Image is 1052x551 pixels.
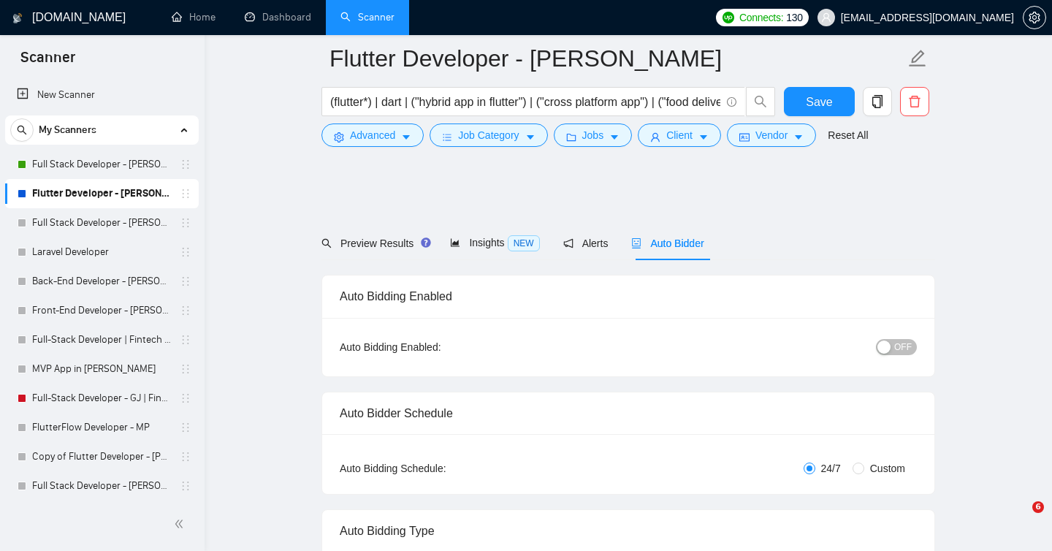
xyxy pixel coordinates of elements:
[180,334,191,346] span: holder
[746,87,775,116] button: search
[563,238,573,248] span: notification
[1002,501,1037,536] iframe: Intercom live chat
[638,123,721,147] button: userClientcaret-down
[784,87,855,116] button: Save
[901,95,929,108] span: delete
[340,392,917,434] div: Auto Bidder Schedule
[525,132,535,142] span: caret-down
[900,87,929,116] button: delete
[698,132,709,142] span: caret-down
[815,460,847,476] span: 24/7
[340,11,394,23] a: searchScanner
[32,237,171,267] a: Laravel Developer
[828,127,868,143] a: Reset All
[666,127,693,143] span: Client
[330,93,720,111] input: Search Freelance Jobs...
[1024,12,1045,23] span: setting
[245,11,311,23] a: dashboardDashboard
[609,132,620,142] span: caret-down
[172,11,216,23] a: homeHome
[806,93,832,111] span: Save
[180,246,191,258] span: holder
[450,237,539,248] span: Insights
[17,80,187,110] a: New Scanner
[321,123,424,147] button: settingAdvancedcaret-down
[32,208,171,237] a: Full Stack Developer - [PERSON_NAME]
[1023,6,1046,29] button: setting
[821,12,831,23] span: user
[32,296,171,325] a: Front-End Developer - [PERSON_NAME]
[727,123,816,147] button: idcardVendorcaret-down
[631,238,641,248] span: robot
[32,354,171,384] a: MVP App in [PERSON_NAME]
[430,123,547,147] button: barsJob Categorycaret-down
[39,115,96,145] span: My Scanners
[554,123,633,147] button: folderJobscaret-down
[450,237,460,248] span: area-chart
[1032,501,1044,513] span: 6
[32,442,171,471] a: Copy of Flutter Developer - [PERSON_NAME]
[739,132,750,142] span: idcard
[350,127,395,143] span: Advanced
[32,384,171,413] a: Full-Stack Developer - GJ | Fintech SaaS System
[793,132,804,142] span: caret-down
[1023,12,1046,23] a: setting
[180,422,191,433] span: holder
[329,40,905,77] input: Scanner name...
[32,471,171,501] a: Full Stack Developer - [PERSON_NAME]
[419,236,432,249] div: Tooltip anchor
[340,460,532,476] div: Auto Bidding Schedule:
[631,237,704,249] span: Auto Bidder
[174,517,188,531] span: double-left
[180,159,191,170] span: holder
[180,480,191,492] span: holder
[723,12,734,23] img: upwork-logo.png
[508,235,540,251] span: NEW
[755,127,788,143] span: Vendor
[12,7,23,30] img: logo
[180,363,191,375] span: holder
[340,339,532,355] div: Auto Bidding Enabled:
[747,95,774,108] span: search
[5,115,199,501] li: My Scanners
[180,305,191,316] span: holder
[863,87,892,116] button: copy
[458,127,519,143] span: Job Category
[563,237,609,249] span: Alerts
[5,80,199,110] li: New Scanner
[32,150,171,179] a: Full Stack Developer - [PERSON_NAME]
[727,97,736,107] span: info-circle
[401,132,411,142] span: caret-down
[180,217,191,229] span: holder
[180,188,191,199] span: holder
[32,179,171,208] a: Flutter Developer - [PERSON_NAME]
[180,392,191,404] span: holder
[11,125,33,135] span: search
[32,325,171,354] a: Full-Stack Developer | Fintech SaaS System
[334,132,344,142] span: setting
[9,47,87,77] span: Scanner
[786,9,802,26] span: 130
[582,127,604,143] span: Jobs
[180,451,191,463] span: holder
[180,275,191,287] span: holder
[908,49,927,68] span: edit
[894,339,912,355] span: OFF
[32,267,171,296] a: Back-End Developer - [PERSON_NAME]
[10,118,34,142] button: search
[340,275,917,317] div: Auto Bidding Enabled
[321,238,332,248] span: search
[566,132,576,142] span: folder
[442,132,452,142] span: bars
[739,9,783,26] span: Connects:
[864,460,911,476] span: Custom
[864,95,891,108] span: copy
[32,413,171,442] a: FlutterFlow Developer - MP
[321,237,427,249] span: Preview Results
[650,132,660,142] span: user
